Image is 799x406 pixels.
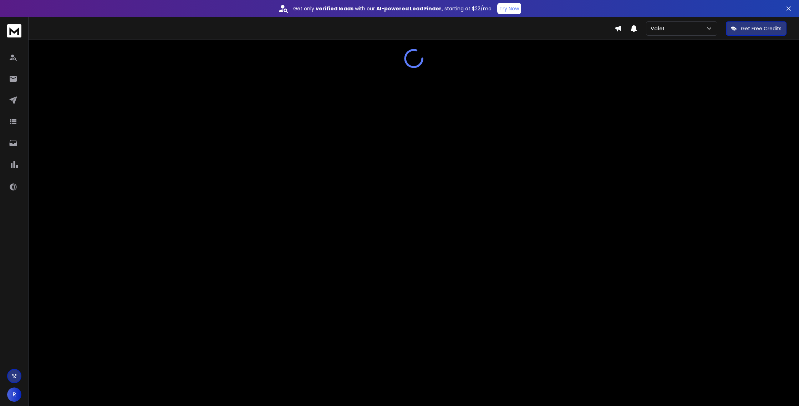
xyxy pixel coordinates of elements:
[497,3,521,14] button: Try Now
[741,25,782,32] p: Get Free Credits
[293,5,492,12] p: Get only with our starting at $22/mo
[7,387,21,402] button: R
[316,5,353,12] strong: verified leads
[651,25,667,32] p: Valet
[376,5,443,12] strong: AI-powered Lead Finder,
[7,24,21,37] img: logo
[499,5,519,12] p: Try Now
[726,21,787,36] button: Get Free Credits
